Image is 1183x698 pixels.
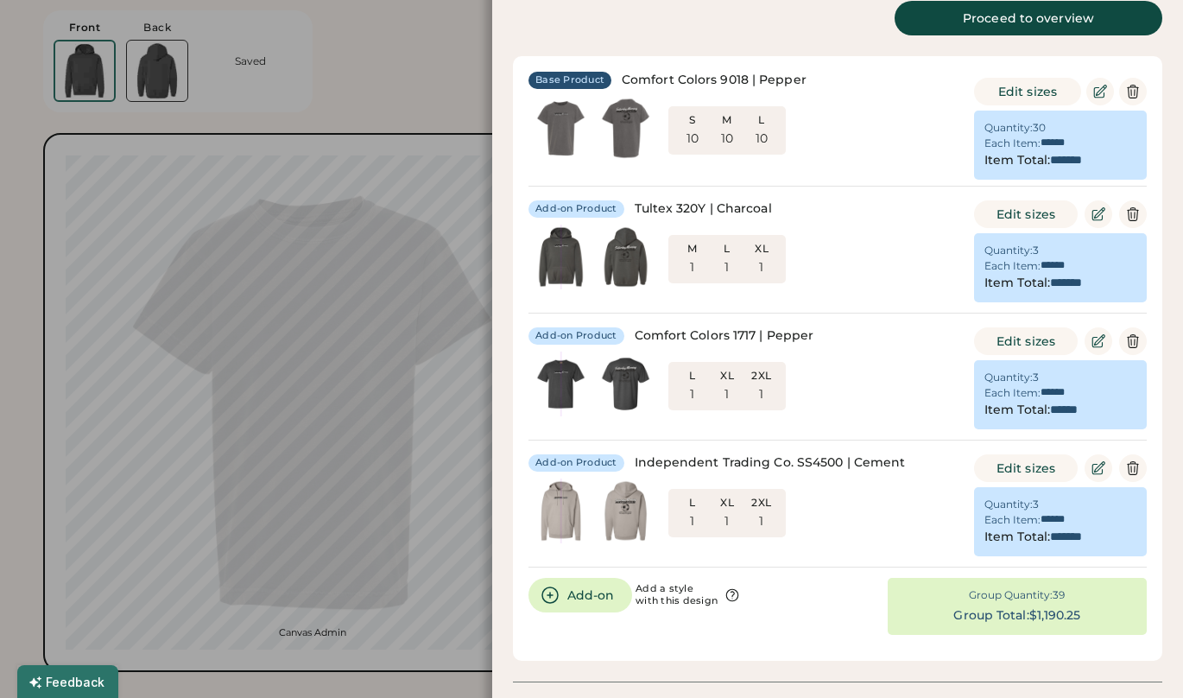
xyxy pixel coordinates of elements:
div: 2XL [748,369,775,383]
div: 3 [1033,244,1039,257]
div: Independent Trading Co. SS4500 | Cement [635,454,906,472]
button: Edit sizes [974,78,1081,105]
div: 10 [686,130,699,148]
div: Add-on Product [535,202,617,216]
div: Each Item: [984,386,1041,400]
img: generate-image [528,479,593,543]
div: Quantity: [984,244,1033,257]
div: Add-on Product [535,456,617,470]
div: 30 [1033,121,1046,135]
div: 1 [724,513,729,530]
button: Edit Product [1085,454,1112,482]
iframe: Front Chat [1101,620,1175,695]
div: Quantity: [984,498,1033,511]
div: 10 [721,130,734,148]
div: Each Item: [984,513,1041,527]
div: L [679,496,706,510]
div: 1 [724,259,729,276]
div: 1 [690,513,694,530]
img: generate-image [528,352,593,416]
div: Each Item: [984,136,1041,150]
div: $1,190.25 [1029,607,1081,625]
div: Quantity: [984,121,1033,135]
div: 3 [1033,371,1039,384]
div: L [679,369,706,383]
div: Item Total: [984,152,1050,169]
div: 1 [759,259,763,276]
div: Each Item: [984,259,1041,273]
div: 2XL [748,496,775,510]
div: S [679,113,706,127]
div: XL [713,369,741,383]
div: Tultex 320Y | Charcoal [635,200,772,218]
img: generate-image [528,225,593,289]
div: Comfort Colors 1717 | Pepper [635,327,814,345]
div: 1 [759,386,763,403]
div: 39 [1053,588,1065,602]
img: generate-image [593,96,658,161]
div: 1 [759,513,763,530]
div: Quantity: [984,371,1033,384]
button: Edit Product [1085,327,1112,355]
button: Edit Product [1086,78,1114,105]
div: Group Quantity: [969,588,1053,602]
div: L [748,113,775,127]
img: generate-image [528,96,593,161]
div: M [679,242,706,256]
div: Proceed to overview [915,12,1142,24]
div: Item Total: [984,402,1050,419]
div: XL [748,242,775,256]
div: Item Total: [984,529,1050,546]
button: Edit Product [1085,200,1112,228]
div: Item Total: [984,275,1050,292]
div: Comfort Colors 9018 | Pepper [622,72,807,89]
div: 1 [690,386,694,403]
button: Delete [1119,454,1147,482]
img: generate-image [593,479,658,543]
div: Add a style with this design [636,583,718,607]
div: L [713,242,741,256]
div: M [713,113,741,127]
img: generate-image [593,225,658,289]
button: Edit sizes [974,200,1078,228]
button: Delete [1119,78,1147,105]
button: Delete [1119,327,1147,355]
div: Add-on Product [535,329,617,343]
div: 1 [690,259,694,276]
div: 3 [1033,498,1039,511]
div: 1 [724,386,729,403]
button: Edit sizes [974,327,1078,355]
div: XL [713,496,741,510]
img: generate-image [593,352,658,416]
div: 10 [756,130,769,148]
button: Add-on [528,578,632,612]
button: Delete [1119,200,1147,228]
div: Base Product [535,73,604,87]
a: Proceed to overview [895,1,1162,35]
div: Group Total: [953,607,1028,625]
button: Edit sizes [974,454,1078,482]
